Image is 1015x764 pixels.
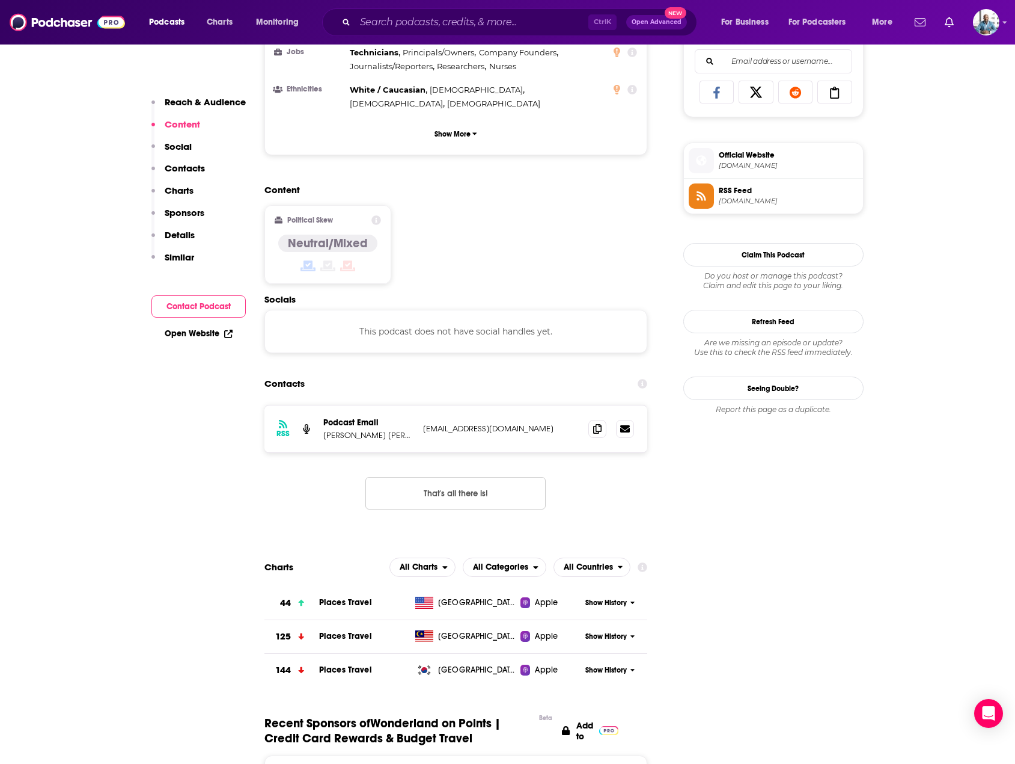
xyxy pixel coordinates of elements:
button: open menu [864,13,907,32]
span: For Business [721,14,769,31]
button: Show History [581,632,639,642]
a: [GEOGRAPHIC_DATA] [410,597,520,609]
p: [EMAIL_ADDRESS][DOMAIN_NAME] [423,424,579,434]
button: Show History [581,598,639,608]
span: For Podcasters [788,14,846,31]
span: Show History [585,598,627,608]
span: Technicians [350,48,398,57]
button: open menu [389,558,456,577]
button: Nothing here. [365,477,546,510]
a: Places Travel [319,665,372,675]
div: This podcast does not have social handles yet. [264,310,648,353]
span: rss.com [719,161,858,170]
button: Show profile menu [973,9,999,35]
div: Report this page as a duplicate. [683,405,864,414]
p: Similar [165,251,194,263]
button: Sponsors [151,207,204,229]
div: Open Intercom Messenger [974,699,1003,728]
button: Claim This Podcast [683,243,864,266]
button: Contact Podcast [151,295,246,318]
span: [DEMOGRAPHIC_DATA] [430,85,523,94]
a: Copy Link [817,81,852,103]
p: Social [165,141,192,152]
span: Ctrl K [588,14,617,30]
span: Show History [585,632,627,642]
a: Apple [520,597,581,609]
span: All Categories [473,563,528,571]
span: media.rss.com [719,197,858,206]
span: Recent Sponsors of Wonderland on Points | Credit Card Rewards & Budget Travel [264,716,534,746]
h2: Platforms [389,558,456,577]
p: Show More [434,130,471,138]
button: open menu [141,13,200,32]
div: Beta [539,714,552,722]
button: open menu [248,13,314,32]
a: Open Website [165,328,233,339]
p: Reach & Audience [165,96,246,108]
a: Places Travel [319,631,372,641]
h2: Socials [264,294,648,305]
span: Open Advanced [632,19,681,25]
h3: 125 [275,630,291,644]
a: [GEOGRAPHIC_DATA] [410,630,520,642]
h2: Charts [264,561,293,573]
div: Search podcasts, credits, & more... [334,8,709,36]
span: [DEMOGRAPHIC_DATA] [447,99,540,108]
a: 44 [264,587,319,620]
h3: 44 [280,596,291,610]
p: [PERSON_NAME] [PERSON_NAME] and [PERSON_NAME] [323,430,413,440]
a: Share on X/Twitter [739,81,773,103]
span: , [350,97,445,111]
button: Content [151,119,200,141]
span: , [350,83,427,97]
a: Apple [520,664,581,676]
img: User Profile [973,9,999,35]
h3: Ethnicities [275,85,345,93]
p: Charts [165,185,194,196]
button: Refresh Feed [683,310,864,333]
button: Show History [581,665,639,676]
a: Add to [562,716,618,746]
h2: Content [264,184,638,196]
p: Contacts [165,162,205,174]
button: Reach & Audience [151,96,246,119]
span: , [437,60,486,73]
span: Apple [535,597,558,609]
h4: Neutral/Mixed [288,236,368,251]
span: Official Website [719,150,858,161]
span: Charts [207,14,233,31]
a: Official Website[DOMAIN_NAME] [689,148,858,173]
img: Pro Logo [599,726,619,735]
a: Share on Reddit [778,81,813,103]
a: [GEOGRAPHIC_DATA], Republic of [410,664,520,676]
span: , [430,83,525,97]
p: Sponsors [165,207,204,218]
p: Add to [576,720,593,742]
span: RSS Feed [719,185,858,196]
button: Similar [151,251,194,274]
a: Places Travel [319,597,372,608]
span: New [665,7,686,19]
span: , [479,46,558,60]
h3: RSS [276,429,290,439]
span: , [403,46,476,60]
button: Charts [151,185,194,207]
h2: Countries [553,558,631,577]
h2: Categories [463,558,546,577]
h2: Political Skew [287,216,333,224]
input: Email address or username... [705,50,842,73]
button: Open AdvancedNew [626,15,687,29]
a: Show notifications dropdown [910,12,930,32]
button: Contacts [151,162,205,185]
a: Show notifications dropdown [940,12,959,32]
a: Apple [520,630,581,642]
span: United States [438,597,516,609]
p: Details [165,229,195,241]
span: Nurses [489,61,516,71]
span: [DEMOGRAPHIC_DATA] [350,99,443,108]
a: RSS Feed[DOMAIN_NAME] [689,183,858,209]
span: Malaysia [438,630,516,642]
span: Apple [535,664,558,676]
span: , [350,46,400,60]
